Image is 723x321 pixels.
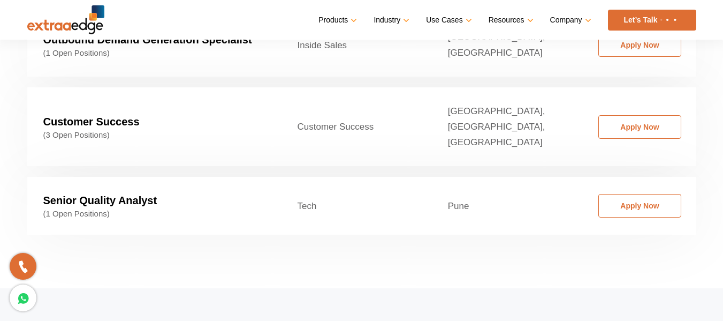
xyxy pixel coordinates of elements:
[489,12,531,28] a: Resources
[43,209,265,219] span: (1 Open Positions)
[608,10,696,31] a: Let’s Talk
[598,194,681,218] a: Apply Now
[43,116,140,128] strong: Customer Success
[281,177,432,235] td: Tech
[43,195,157,206] strong: Senior Quality Analyst
[43,130,265,140] span: (3 Open Positions)
[598,115,681,139] a: Apply Now
[43,34,252,46] strong: Outbound Demand Generation Specialist
[318,12,355,28] a: Products
[432,87,582,166] td: [GEOGRAPHIC_DATA], [GEOGRAPHIC_DATA], [GEOGRAPHIC_DATA]
[432,177,582,235] td: Pune
[374,12,407,28] a: Industry
[432,13,582,77] td: [GEOGRAPHIC_DATA], [GEOGRAPHIC_DATA]
[426,12,469,28] a: Use Cases
[598,33,681,57] a: Apply Now
[550,12,589,28] a: Company
[281,87,432,166] td: Customer Success
[43,48,265,58] span: (1 Open Positions)
[281,13,432,77] td: Inside Sales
